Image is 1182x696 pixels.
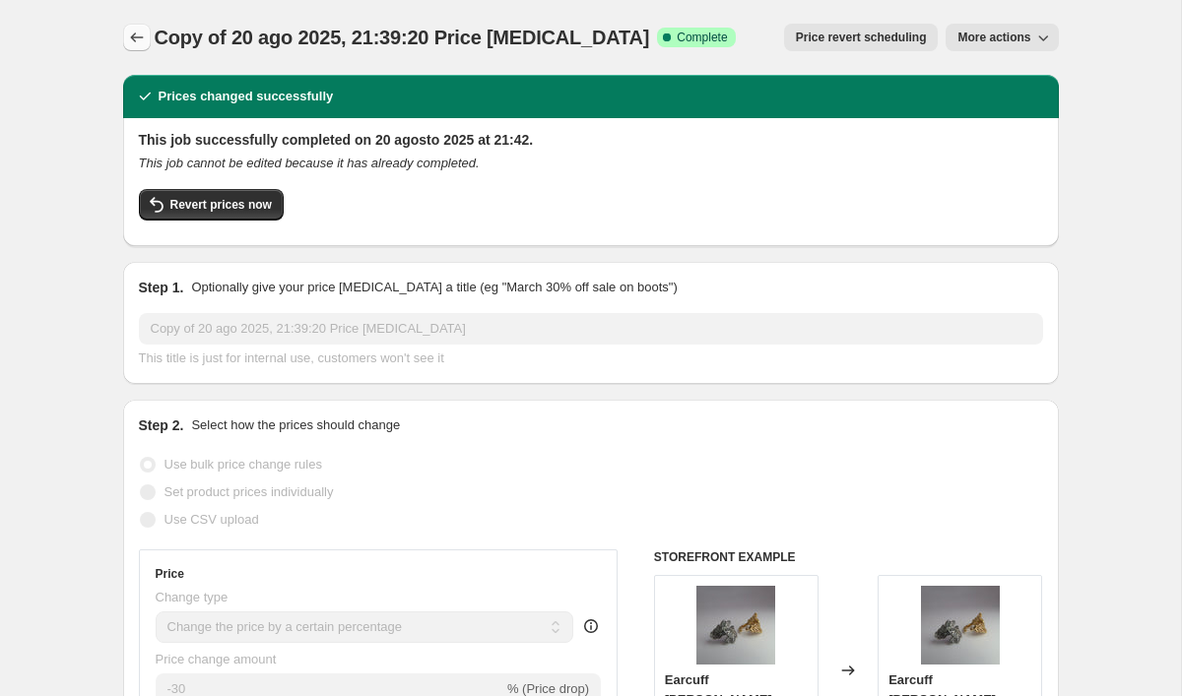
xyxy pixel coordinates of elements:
[581,616,601,636] div: help
[164,457,322,472] span: Use bulk price change rules
[507,681,589,696] span: % (Price drop)
[156,652,277,666] span: Price change amount
[784,24,939,51] button: Price revert scheduling
[170,197,272,213] span: Revert prices now
[159,87,334,106] h2: Prices changed successfully
[164,512,259,527] span: Use CSV upload
[677,30,727,45] span: Complete
[155,27,650,48] span: Copy of 20 ago 2025, 21:39:20 Price [MEDICAL_DATA]
[796,30,927,45] span: Price revert scheduling
[654,549,1043,565] h6: STOREFRONT EXAMPLE
[139,130,1043,150] h2: This job successfully completed on 20 agosto 2025 at 21:42.
[139,278,184,297] h2: Step 1.
[156,590,229,604] span: Change type
[139,156,480,170] i: This job cannot be edited because it has already completed.
[191,278,677,297] p: Optionally give your price [MEDICAL_DATA] a title (eg "March 30% off sale on boots")
[156,566,184,582] h3: Price
[139,313,1043,345] input: 30% off holiday sale
[191,415,400,435] p: Select how the prices should change
[139,415,184,435] h2: Step 2.
[921,586,1000,664] img: 9F275862-84FB-4978-9CFE-8883AA5B3D8D_80x.jpg
[139,189,284,221] button: Revert prices now
[696,586,775,664] img: 9F275862-84FB-4978-9CFE-8883AA5B3D8D_80x.jpg
[139,350,444,365] span: This title is just for internal use, customers won't see it
[957,30,1030,45] span: More actions
[946,24,1058,51] button: More actions
[164,484,334,499] span: Set product prices individually
[123,24,151,51] button: Price change jobs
